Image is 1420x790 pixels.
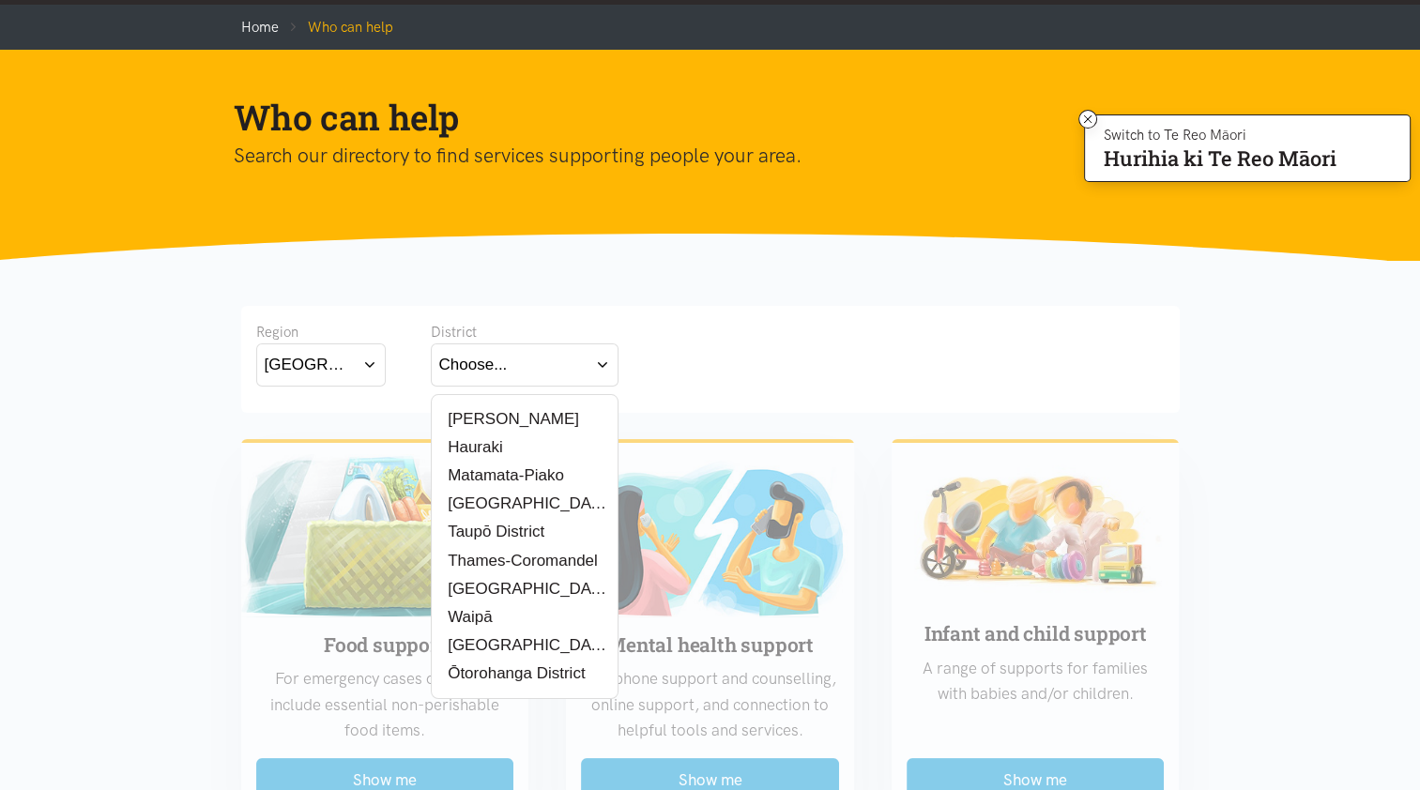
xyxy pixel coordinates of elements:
label: Ōtorohanga District [439,661,586,685]
li: Who can help [279,16,393,38]
div: Choose... [439,352,508,377]
label: [GEOGRAPHIC_DATA] [439,577,610,600]
label: Thames-Coromandel [439,549,598,572]
a: Home [241,19,279,36]
label: [PERSON_NAME] [439,407,579,431]
label: Taupō District [439,520,545,543]
label: [GEOGRAPHIC_DATA] [439,492,610,515]
label: Waipā [439,605,496,629]
p: Search our directory to find services supporting people your area. [234,140,1157,172]
p: Switch to Te Reo Māori [1104,129,1336,141]
button: [GEOGRAPHIC_DATA] [256,343,386,386]
label: [GEOGRAPHIC_DATA] [439,633,610,657]
div: [GEOGRAPHIC_DATA] [265,352,355,377]
div: Region [256,321,386,343]
label: Hauraki [439,435,503,459]
button: Choose... [431,343,618,386]
h1: Who can help [234,95,1157,140]
p: Hurihia ki Te Reo Māori [1104,150,1336,167]
label: Matamata-Piako [439,463,564,487]
div: District [431,321,618,343]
